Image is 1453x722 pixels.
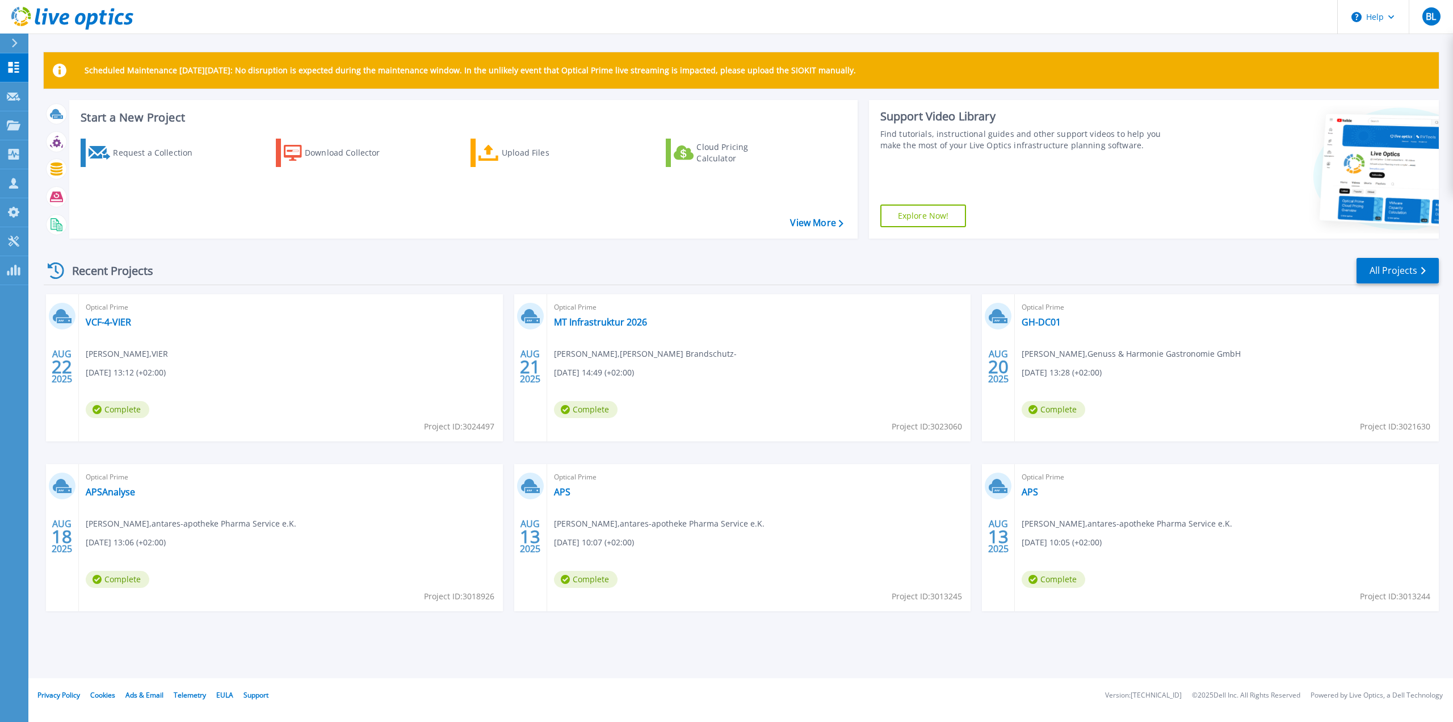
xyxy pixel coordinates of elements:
[554,348,737,360] span: [PERSON_NAME] , [PERSON_NAME] Brandschutz-
[880,205,967,227] a: Explore Now!
[520,362,540,372] span: 21
[1022,366,1102,379] span: [DATE] 13:28 (+02:00)
[81,139,207,167] a: Request a Collection
[1022,471,1432,483] span: Optical Prime
[519,516,541,557] div: AUG 2025
[471,139,597,167] a: Upload Files
[1357,258,1439,283] a: All Projects
[174,690,206,700] a: Telemetry
[113,141,204,164] div: Request a Collection
[86,366,166,379] span: [DATE] 13:12 (+02:00)
[1022,517,1232,530] span: [PERSON_NAME] , antares-apotheke Pharma Service e.K.
[86,536,166,549] span: [DATE] 13:06 (+02:00)
[892,420,962,433] span: Project ID: 3023060
[554,571,618,588] span: Complete
[988,532,1009,541] span: 13
[86,401,149,418] span: Complete
[666,139,792,167] a: Cloud Pricing Calculator
[988,516,1009,557] div: AUG 2025
[892,590,962,603] span: Project ID: 3013245
[1360,420,1430,433] span: Project ID: 3021630
[988,346,1009,387] div: AUG 2025
[988,362,1009,372] span: 20
[1311,692,1443,699] li: Powered by Live Optics, a Dell Technology
[1022,348,1241,360] span: [PERSON_NAME] , Genuss & Harmonie Gastronomie GmbH
[554,301,964,314] span: Optical Prime
[554,486,570,498] a: APS
[554,517,765,530] span: [PERSON_NAME] , antares-apotheke Pharma Service e.K.
[880,109,1175,124] div: Support Video Library
[696,141,787,164] div: Cloud Pricing Calculator
[44,257,169,285] div: Recent Projects
[216,690,233,700] a: EULA
[1022,401,1085,418] span: Complete
[424,590,494,603] span: Project ID: 3018926
[554,401,618,418] span: Complete
[86,471,496,483] span: Optical Prime
[554,316,647,328] a: MT Infrastruktur 2026
[51,346,73,387] div: AUG 2025
[554,366,634,379] span: [DATE] 14:49 (+02:00)
[880,128,1175,151] div: Find tutorials, instructional guides and other support videos to help you make the most of your L...
[554,536,634,549] span: [DATE] 10:07 (+02:00)
[90,690,115,700] a: Cookies
[81,111,843,124] h3: Start a New Project
[1360,590,1430,603] span: Project ID: 3013244
[520,532,540,541] span: 13
[125,690,163,700] a: Ads & Email
[52,532,72,541] span: 18
[1022,486,1038,498] a: APS
[1022,301,1432,314] span: Optical Prime
[1022,316,1061,328] a: GH-DC01
[1426,12,1436,21] span: BL
[86,316,131,328] a: VCF-4-VIER
[1192,692,1300,699] li: © 2025 Dell Inc. All Rights Reserved
[305,141,396,164] div: Download Collector
[86,486,135,498] a: APSAnalyse
[276,139,402,167] a: Download Collector
[86,301,496,314] span: Optical Prime
[790,218,843,228] a: View More
[554,471,964,483] span: Optical Prime
[52,362,72,372] span: 22
[1022,571,1085,588] span: Complete
[1022,536,1102,549] span: [DATE] 10:05 (+02:00)
[37,690,80,700] a: Privacy Policy
[86,517,296,530] span: [PERSON_NAME] , antares-apotheke Pharma Service e.K.
[243,690,268,700] a: Support
[519,346,541,387] div: AUG 2025
[424,420,494,433] span: Project ID: 3024497
[85,66,856,75] p: Scheduled Maintenance [DATE][DATE]: No disruption is expected during the maintenance window. In t...
[86,348,168,360] span: [PERSON_NAME] , VIER
[1105,692,1182,699] li: Version: [TECHNICAL_ID]
[51,516,73,557] div: AUG 2025
[502,141,593,164] div: Upload Files
[86,571,149,588] span: Complete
